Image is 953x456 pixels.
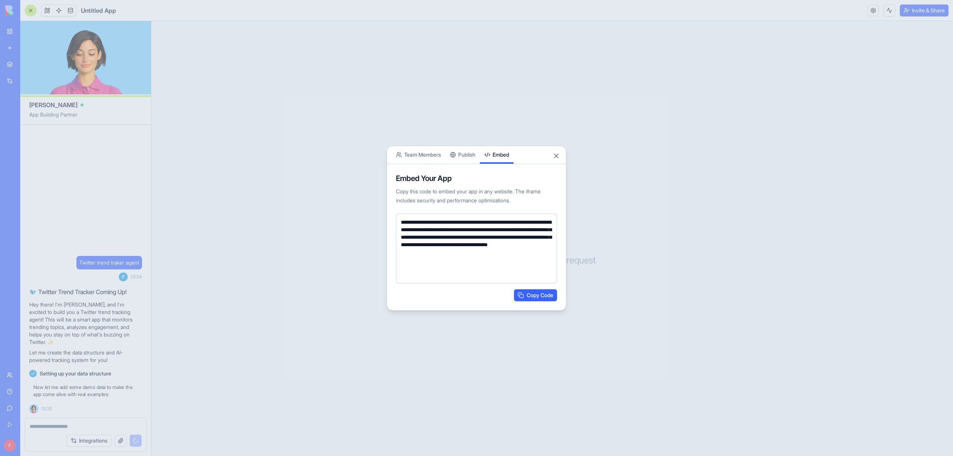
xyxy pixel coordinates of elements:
[480,146,514,164] button: Embed
[391,146,445,164] button: Team Members
[514,289,557,301] button: Copy Code
[396,188,541,203] span: Copy this code to embed your app in any website. The iframe includes security and performance opt...
[396,173,557,184] h4: Embed Your App
[445,146,480,164] button: Publish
